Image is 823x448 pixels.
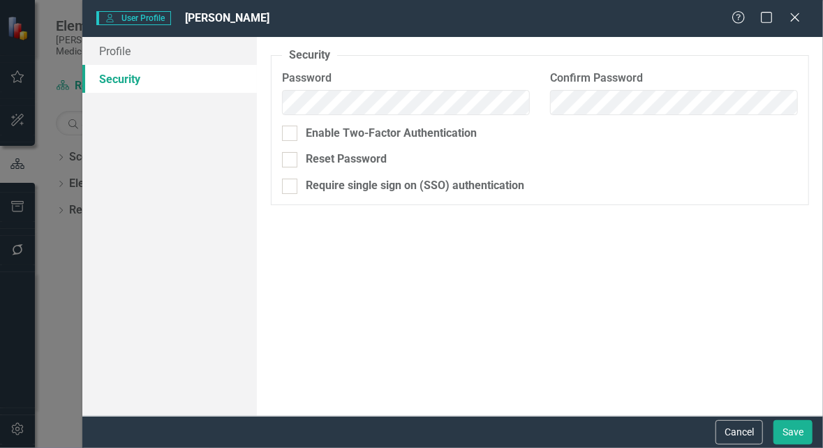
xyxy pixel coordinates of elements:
div: Require single sign on (SSO) authentication [306,178,524,194]
div: Reset Password [306,151,387,167]
a: Profile [82,37,257,65]
span: User Profile [96,11,171,25]
label: Password [282,70,530,87]
legend: Security [282,47,337,64]
button: Save [773,420,813,445]
span: [PERSON_NAME] [185,11,269,24]
a: Security [82,65,257,93]
div: Enable Two-Factor Authentication [306,126,477,142]
button: Cancel [716,420,763,445]
label: Confirm Password [550,70,798,87]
